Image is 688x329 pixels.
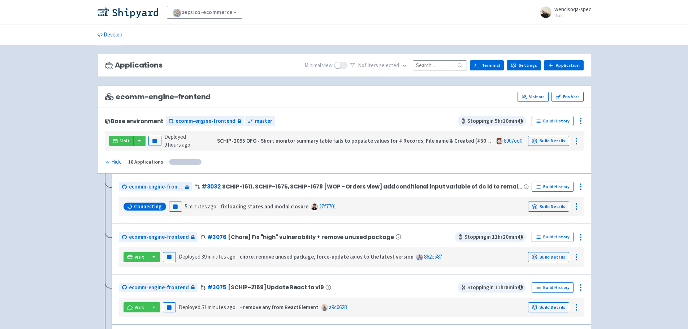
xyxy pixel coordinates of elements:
a: Settings [507,60,541,70]
button: Pause [148,136,161,146]
a: #3075 [207,283,226,291]
a: 862e587 [424,253,442,260]
a: 27f7701 [319,203,336,210]
a: ecomm-engine-frontend [119,232,198,242]
a: Build Details [528,202,569,212]
span: master [255,117,272,125]
a: Visit [124,252,148,262]
a: a9c6628 [329,304,347,311]
span: Minimal view [304,61,333,70]
a: master [245,116,275,126]
a: Develop [97,25,122,45]
strong: fix loading states and modal closure [221,203,308,210]
button: Pause [163,252,176,262]
a: Build History [532,232,574,242]
a: ecomm-engine-frontend [119,283,198,293]
time: 39 minutes ago [202,253,235,260]
a: ecomm-engine-frontend [119,182,192,192]
span: Visit [135,304,144,310]
a: Visit [124,302,148,312]
a: #3032 [202,183,221,190]
strong: - remove any from ReactElement [240,304,319,311]
a: Build History [532,182,574,192]
a: Application [544,60,583,70]
button: Hide [105,158,122,166]
span: Deployed [179,304,235,311]
span: ecomm-engine-frontend [129,183,183,191]
a: wencisoqa-spec User [536,7,591,18]
time: 51 minutes ago [202,304,235,311]
span: ecomm-engine-frontend [105,93,211,101]
img: Shipyard logo [97,7,158,18]
span: Visit [120,138,130,144]
button: Pause [169,202,182,212]
span: wencisoqa-spec [554,6,591,13]
a: pepsico-ecommerce [167,6,243,19]
strong: SCHIP-2095 OFO - Short monitor summary table fails to populate values for # Records, File name & ... [217,137,494,144]
a: Build History [532,116,574,126]
span: Stopping in 11 hr 20 min [455,232,526,242]
span: No filter s [358,61,399,70]
a: #3076 [207,233,226,241]
a: Build Details [528,302,569,312]
div: Base environment [105,118,163,124]
button: Pause [163,302,176,312]
strong: chore: remove unused package, force-update axios to the latest version [240,253,414,260]
a: Visit [109,136,134,146]
span: Deployed [164,133,190,148]
span: selected [379,62,399,69]
span: Connecting [134,203,162,210]
time: 5 minutes ago [185,203,216,210]
h3: Applications [105,61,163,69]
span: SCHIP-1611, SCHIP-1675, SCHIP-1678 [WOP - Orders view] add conditional input variable of dc id to... [222,183,522,190]
span: ecomm-engine-frontend [129,283,189,292]
a: Terminal [470,60,504,70]
a: 8907ed0 [504,137,522,144]
span: Stopping in 5 hr 10 min [458,116,526,126]
a: Build Details [528,136,569,146]
span: Deployed [179,253,235,260]
span: Stopping in 11 hr 8 min [458,282,526,293]
span: ecomm-engine-frontend [176,117,235,125]
time: 9 hours ago [164,141,190,148]
span: Visit [135,254,144,260]
span: ecomm-engine-frontend [129,233,189,241]
small: User [554,13,591,18]
span: [Chore] Fix "high" vulnerability + remove unused package [228,234,394,240]
input: Search... [413,60,467,70]
a: Visitors [518,92,549,102]
div: 18 Applications [128,158,163,166]
a: Env Vars [551,92,583,102]
a: Build History [532,282,574,293]
a: Build Details [528,252,569,262]
a: ecomm-engine-frontend [166,116,244,126]
span: [SCHIP-2169] Update React to v19 [228,284,324,290]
